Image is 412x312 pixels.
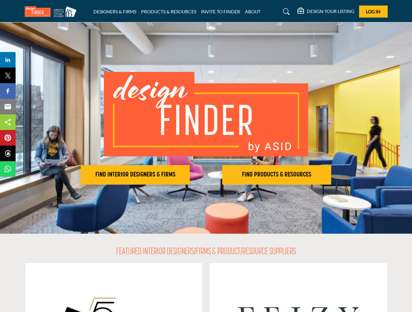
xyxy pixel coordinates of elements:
[93,9,136,14] a: DESIGNERS & FIRMS
[141,9,196,14] a: PRODUCTS & RESOURCES
[359,6,388,18] button: Log In
[245,9,261,14] a: ABOUT
[297,8,354,16] div: DESIGN YOUR LISTING
[104,72,308,156] img: image
[201,9,240,14] a: INVITE TO FINDER
[116,247,296,258] h2: FEATURED INTERIOR DESIGNERS/FIRMS & PRODUCT/RESOURCE SUPPLIERS
[307,8,354,14] h5: DESIGN YOUR LISTING
[366,9,381,14] span: Log In
[25,6,80,17] img: Site Logo
[83,171,188,179] h2: FIND INTERIOR DESIGNERS & FIRMS
[224,171,329,179] h2: FIND PRODUCTS & RESOURCES
[81,165,190,185] button: FIND INTERIOR DESIGNERS & FIRMS
[222,165,331,185] button: FIND PRODUCTS & RESOURCES
[277,6,294,17] a: Search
